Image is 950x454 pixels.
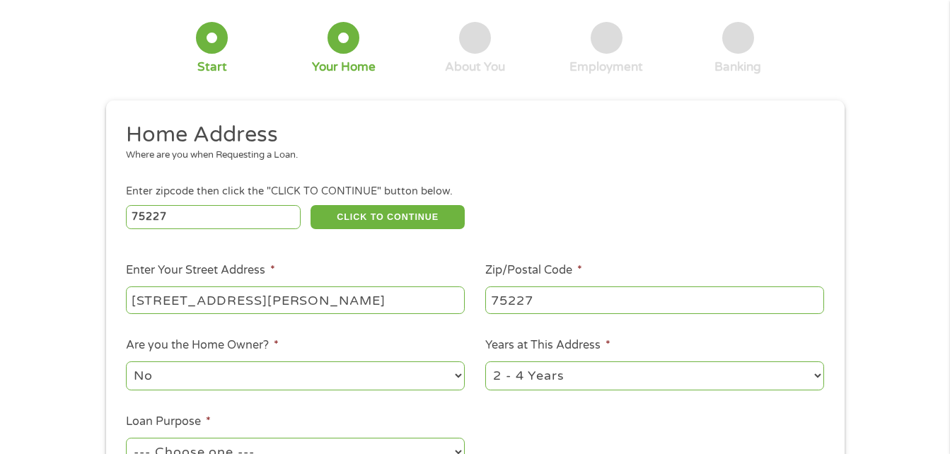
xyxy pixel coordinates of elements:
div: Banking [714,59,761,75]
div: Your Home [312,59,376,75]
label: Loan Purpose [126,414,211,429]
div: About You [445,59,505,75]
label: Zip/Postal Code [485,263,582,278]
div: Where are you when Requesting a Loan. [126,149,813,163]
button: CLICK TO CONTINUE [311,205,465,229]
label: Enter Your Street Address [126,263,275,278]
input: Enter Zipcode (e.g 01510) [126,205,301,229]
div: Enter zipcode then click the "CLICK TO CONTINUE" button below. [126,184,823,199]
h2: Home Address [126,121,813,149]
label: Years at This Address [485,338,610,353]
label: Are you the Home Owner? [126,338,279,353]
div: Employment [569,59,643,75]
input: 1 Main Street [126,286,465,313]
div: Start [197,59,227,75]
